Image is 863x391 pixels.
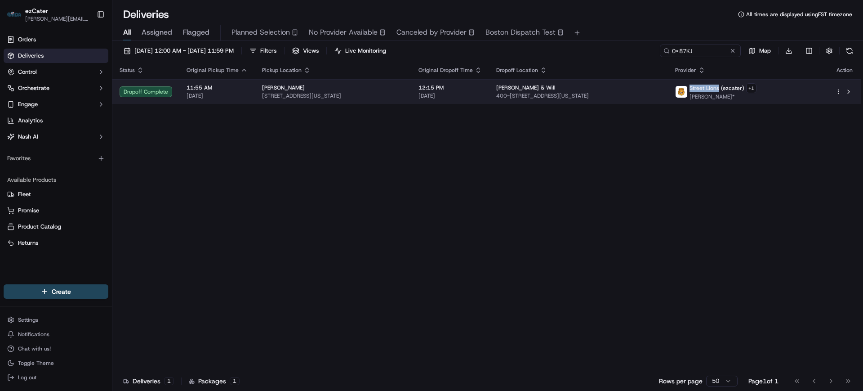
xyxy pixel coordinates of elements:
[18,223,61,231] span: Product Catalog
[418,67,473,74] span: Original Dropoff Time
[85,177,144,186] span: API Documentation
[4,328,108,341] button: Notifications
[4,284,108,299] button: Create
[187,84,248,91] span: 11:55 AM
[18,316,38,324] span: Settings
[7,207,105,215] a: Promise
[9,86,25,102] img: 1736555255976-a54dd68f-1ca7-489b-9aae-adbdc363a1c4
[4,203,108,218] button: Promise
[496,67,538,74] span: Dropoff Location
[245,45,280,57] button: Filters
[262,67,302,74] span: Pickup Location
[123,27,131,38] span: All
[4,130,108,144] button: Nash AI
[748,377,778,386] div: Page 1 of 1
[28,139,73,147] span: [PERSON_NAME]
[123,7,169,22] h1: Deliveries
[288,45,323,57] button: Views
[5,173,72,189] a: 📗Knowledge Base
[23,58,162,67] input: Got a question? Start typing here...
[72,173,148,189] a: 💻API Documentation
[262,92,404,99] span: [STREET_ADDRESS][US_STATE]
[19,86,35,102] img: 8182517743763_77ec11ffeaf9c9a3fa3b_72.jpg
[843,45,856,57] button: Refresh
[18,360,54,367] span: Toggle Theme
[18,374,36,381] span: Log out
[123,377,174,386] div: Deliveries
[4,4,93,25] button: ezCaterezCater[PERSON_NAME][EMAIL_ADDRESS][DOMAIN_NAME]
[676,86,687,98] img: street_lions.png
[139,115,164,126] button: See all
[4,220,108,234] button: Product Catalog
[4,187,108,202] button: Fleet
[746,11,852,18] span: All times are displayed using EST timezone
[40,95,124,102] div: We're available if you need us!
[63,198,109,206] a: Powered byPylon
[89,199,109,206] span: Pylon
[18,117,43,125] span: Analytics
[120,45,238,57] button: [DATE] 12:00 AM - [DATE] 11:59 PM
[187,67,239,74] span: Original Pickup Time
[418,84,482,91] span: 12:15 PM
[25,6,48,15] button: ezCater
[9,36,164,50] p: Welcome 👋
[262,84,305,91] span: [PERSON_NAME]
[345,47,386,55] span: Live Monitoring
[260,47,276,55] span: Filters
[18,84,49,92] span: Orchestrate
[496,84,556,91] span: [PERSON_NAME] & Will
[18,190,31,198] span: Fleet
[142,27,172,38] span: Assigned
[690,93,756,100] span: [PERSON_NAME]*
[4,371,108,384] button: Log out
[9,9,27,27] img: Nash
[4,357,108,369] button: Toggle Theme
[675,67,696,74] span: Provider
[134,47,234,55] span: [DATE] 12:00 AM - [DATE] 11:59 PM
[25,15,89,22] button: [PERSON_NAME][EMAIL_ADDRESS][DOMAIN_NAME]
[4,113,108,128] a: Analytics
[330,45,390,57] button: Live Monitoring
[4,97,108,112] button: Engage
[485,27,556,38] span: Boston Dispatch Test
[18,331,49,338] span: Notifications
[835,67,854,74] div: Action
[9,178,16,185] div: 📗
[40,86,147,95] div: Start new chat
[231,27,290,38] span: Planned Selection
[153,89,164,99] button: Start new chat
[4,49,108,63] a: Deliveries
[187,92,248,99] span: [DATE]
[230,377,240,385] div: 1
[189,377,240,386] div: Packages
[7,223,105,231] a: Product Catalog
[4,236,108,250] button: Returns
[4,314,108,326] button: Settings
[7,239,105,247] a: Returns
[18,345,51,352] span: Chat with us!
[759,47,771,55] span: Map
[164,377,174,385] div: 1
[418,92,482,99] span: [DATE]
[9,131,23,148] img: Jes Laurent
[660,45,741,57] input: Type to search
[4,151,108,166] div: Favorites
[18,177,69,186] span: Knowledge Base
[18,68,37,76] span: Control
[80,139,98,147] span: [DATE]
[4,65,108,79] button: Control
[18,133,38,141] span: Nash AI
[18,100,38,108] span: Engage
[75,139,78,147] span: •
[746,83,756,93] button: +1
[4,32,108,47] a: Orders
[4,342,108,355] button: Chat with us!
[744,45,775,57] button: Map
[18,207,39,215] span: Promise
[303,47,319,55] span: Views
[18,239,38,247] span: Returns
[496,92,661,99] span: 400-[STREET_ADDRESS][US_STATE]
[18,36,36,44] span: Orders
